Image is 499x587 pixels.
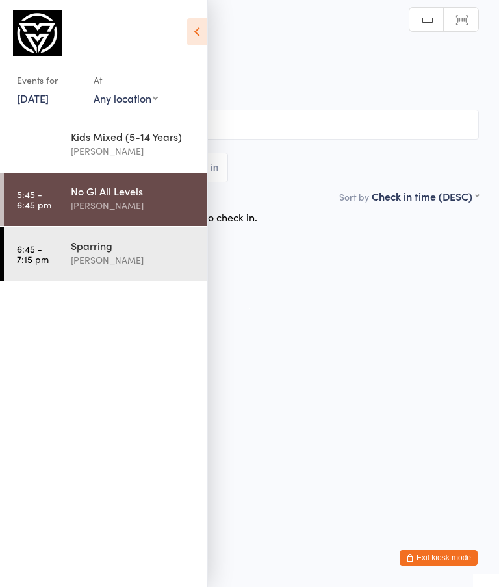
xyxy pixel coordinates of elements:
div: Sparring [71,238,196,253]
button: Exit kiosk mode [400,550,478,566]
a: 6:45 -7:15 pmSparring[PERSON_NAME] [4,227,207,281]
div: [PERSON_NAME] [71,198,196,213]
h2: No Gi All Levels Check-in [20,32,479,54]
div: Kids Mixed (5-14 Years) [71,129,196,144]
div: Events for [17,69,81,91]
label: Sort by [339,190,369,203]
time: 5:45 - 6:45 pm [17,189,51,210]
div: [PERSON_NAME] [71,144,196,158]
a: [DATE] [17,91,49,105]
input: Search [20,110,479,140]
a: 4:30 -5:20 pmKids Mixed (5-14 Years)[PERSON_NAME] [4,118,207,171]
img: Modern Musashi Thirroul [13,10,62,56]
div: Any location [94,91,158,105]
div: Check in time (DESC) [372,189,479,203]
span: [PERSON_NAME] [20,73,459,86]
time: 4:30 - 5:20 pm [17,134,51,155]
div: [PERSON_NAME] [71,253,196,268]
div: No Gi All Levels [71,184,196,198]
div: At [94,69,158,91]
a: 5:45 -6:45 pmNo Gi All Levels[PERSON_NAME] [4,173,207,226]
span: [DATE] 5:45pm [20,60,459,73]
span: Thirroul [20,86,479,99]
time: 6:45 - 7:15 pm [17,244,49,264]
